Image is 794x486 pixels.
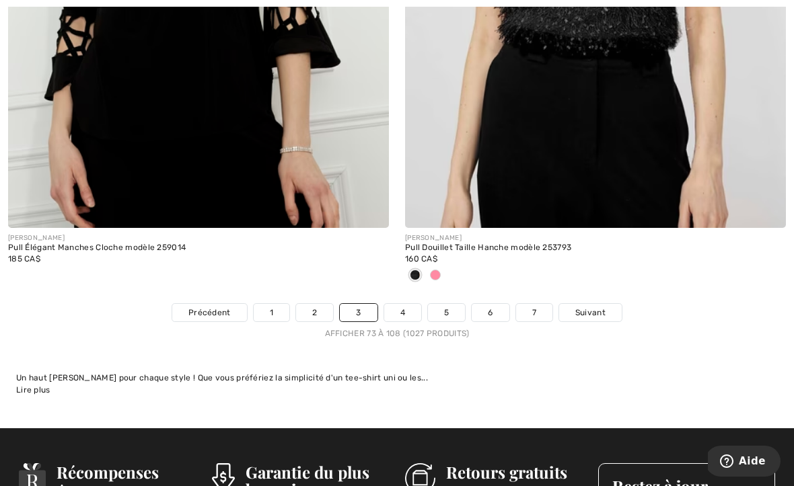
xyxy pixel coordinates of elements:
a: 7 [516,304,552,321]
span: 185 CA$ [8,254,40,264]
a: 2 [296,304,333,321]
div: [PERSON_NAME] [8,233,389,243]
div: Blush [425,265,445,287]
span: Lire plus [16,385,50,395]
a: 5 [428,304,465,321]
a: 4 [384,304,421,321]
div: Pull Douillet Taille Hanche modèle 253793 [405,243,786,253]
div: Un haut [PERSON_NAME] pour chaque style ! Que vous préfériez la simplicité d'un tee-shirt uni ou ... [16,372,778,384]
div: [PERSON_NAME] [405,233,786,243]
a: 3 [340,304,377,321]
span: Suivant [575,307,606,319]
a: 6 [472,304,509,321]
span: Précédent [188,307,231,319]
h3: Retours gratuits [446,463,582,481]
a: Suivant [559,304,622,321]
a: Précédent [172,304,247,321]
div: Pull Élégant Manches Cloche modèle 259014 [8,243,389,253]
a: 1 [254,304,289,321]
div: Black [405,265,425,287]
span: 160 CA$ [405,254,437,264]
iframe: Ouvre un widget dans lequel vous pouvez trouver plus d’informations [708,446,781,479]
